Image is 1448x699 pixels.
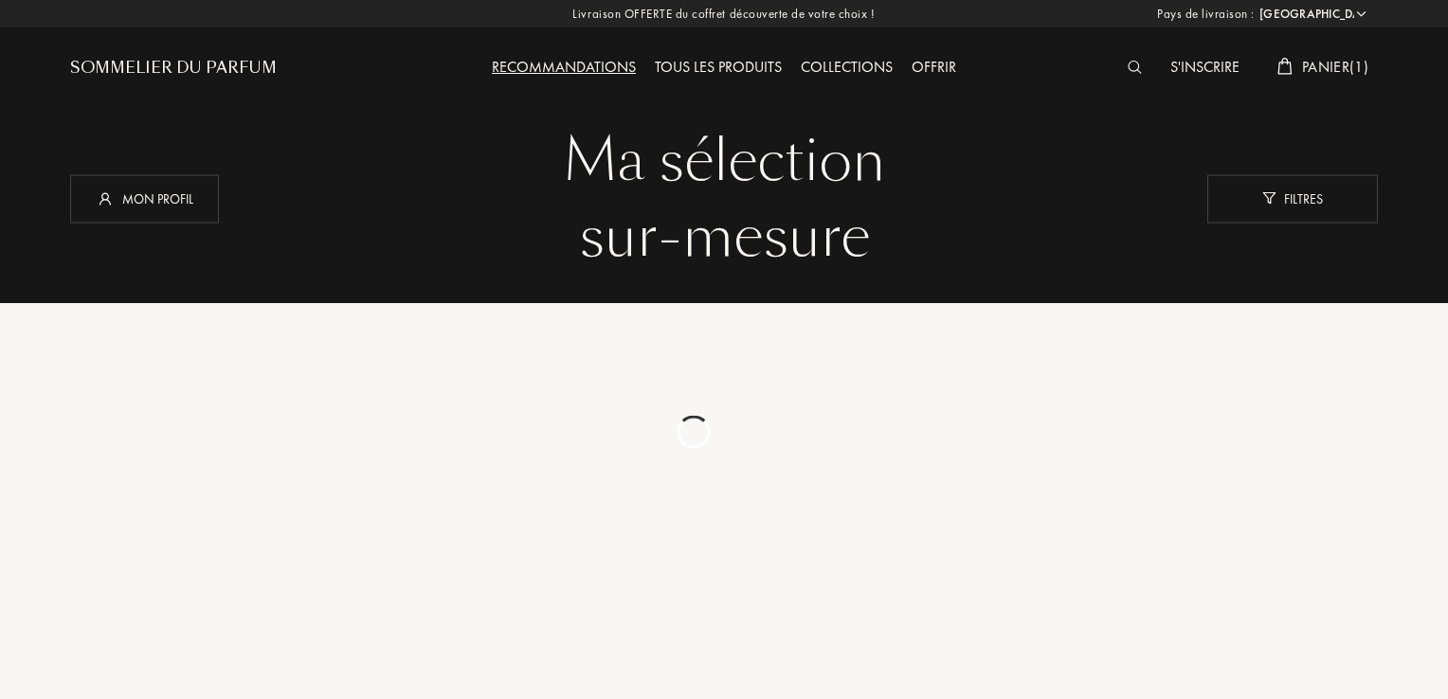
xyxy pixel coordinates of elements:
[1207,174,1378,223] div: Filtres
[84,199,1364,275] div: sur-mesure
[1161,57,1249,77] a: S'inscrire
[70,57,277,80] a: Sommelier du Parfum
[482,56,645,81] div: Recommandations
[1262,192,1276,205] img: new_filter_w.svg
[70,174,219,223] div: Mon profil
[645,56,791,81] div: Tous les produits
[645,57,791,77] a: Tous les produits
[96,188,115,207] img: profil_icn_w.svg
[1128,61,1142,74] img: search_icn_white.svg
[482,57,645,77] a: Recommandations
[1161,56,1249,81] div: S'inscrire
[1157,5,1255,24] span: Pays de livraison :
[791,57,902,77] a: Collections
[1302,57,1368,77] span: Panier ( 1 )
[902,56,966,81] div: Offrir
[902,57,966,77] a: Offrir
[84,123,1364,199] div: Ma sélection
[1277,58,1293,75] img: cart_white.svg
[791,56,902,81] div: Collections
